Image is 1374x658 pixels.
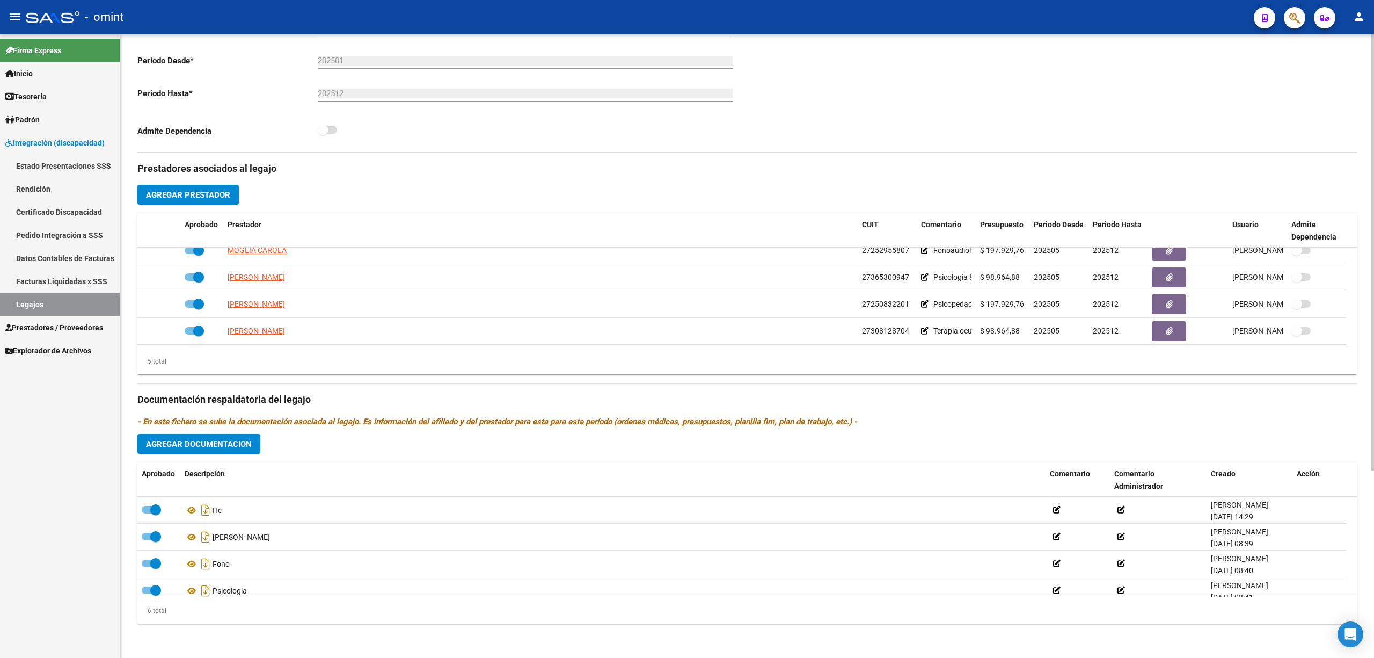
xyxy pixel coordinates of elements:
i: - En este fichero se sube la documentación asociada al legajo. Es información del afiliado y del ... [137,417,857,426]
div: Hc [185,502,1041,519]
span: Psicología 8 sesiones mensuales [933,273,1042,281]
button: Agregar Prestador [137,185,239,205]
span: Prestadores / Proveedores [5,322,103,334]
div: 6 total [137,605,166,617]
span: [PERSON_NAME] [DATE] [1232,273,1317,281]
datatable-header-cell: Periodo Hasta [1088,213,1148,249]
span: Presupuesto [980,220,1024,229]
span: Terapia ocupacional 8 sesiones mensuales [933,327,1075,335]
span: $ 197.929,76 [980,246,1024,255]
mat-icon: person [1353,10,1365,23]
span: - omint [85,5,123,29]
span: Comentario [921,220,961,229]
span: Psicopedagogía hasta 17 sesiones mensuales [933,300,1086,308]
span: 27365300947 [862,273,909,281]
span: Periodo Desde [1034,220,1084,229]
span: [PERSON_NAME] [228,273,285,281]
h3: Prestadores asociados al legajo [137,161,1357,176]
button: Agregar Documentacion [137,434,260,454]
span: Creado [1211,469,1236,478]
span: 202512 [1093,246,1119,255]
datatable-header-cell: Creado [1207,462,1292,498]
span: [DATE] 08:41 [1211,593,1253,602]
datatable-header-cell: Prestador [223,213,858,249]
i: Descargar documento [199,529,213,546]
datatable-header-cell: Descripción [180,462,1046,498]
span: $ 98.964,88 [980,327,1020,335]
span: Descripción [185,469,225,478]
span: [PERSON_NAME] [DATE] [1232,300,1317,308]
datatable-header-cell: Usuario [1228,213,1287,249]
span: [PERSON_NAME] [1211,501,1268,509]
div: Open Intercom Messenger [1338,621,1363,647]
span: Inicio [5,68,33,79]
span: [PERSON_NAME] [DATE] [1232,246,1317,255]
span: Prestador [228,220,261,229]
i: Descargar documento [199,555,213,573]
span: [DATE] 08:40 [1211,566,1253,575]
span: Explorador de Archivos [5,345,91,357]
span: [DATE] 14:29 [1211,512,1253,521]
div: Psicologia [185,582,1041,599]
span: Aprobado [185,220,218,229]
span: CUIT [862,220,879,229]
datatable-header-cell: Aprobado [180,213,223,249]
datatable-header-cell: Comentario [1046,462,1110,498]
span: Firma Express [5,45,61,56]
span: 202505 [1034,300,1059,308]
h3: Documentación respaldatoria del legajo [137,392,1357,407]
span: 27308128704 [862,327,909,335]
span: Agregar Documentacion [146,439,252,449]
span: 27252955807 [862,246,909,255]
span: Usuario [1232,220,1259,229]
span: Fonoaudiología 16 sesiones mensuales [933,246,1064,255]
span: 202505 [1034,273,1059,281]
datatable-header-cell: Aprobado [137,462,180,498]
span: Padrón [5,114,40,126]
span: Comentario Administrador [1114,469,1163,490]
span: 202512 [1093,273,1119,281]
span: [PERSON_NAME] [228,300,285,308]
datatable-header-cell: Acción [1292,462,1346,498]
datatable-header-cell: Periodo Desde [1029,213,1088,249]
span: [PERSON_NAME] [1211,581,1268,590]
span: Admite Dependencia [1291,220,1336,241]
span: [PERSON_NAME] [228,327,285,335]
p: Admite Dependencia [137,125,318,137]
datatable-header-cell: Admite Dependencia [1287,213,1346,249]
p: Periodo Hasta [137,88,318,99]
span: 202505 [1034,246,1059,255]
span: [DATE] 08:39 [1211,539,1253,548]
div: 5 total [137,356,166,367]
span: Agregar Prestador [146,190,230,200]
datatable-header-cell: Comentario [917,213,976,249]
i: Descargar documento [199,582,213,599]
span: 202512 [1093,300,1119,308]
mat-icon: menu [9,10,21,23]
span: [PERSON_NAME] [DATE] [1232,327,1317,335]
span: 202505 [1034,327,1059,335]
span: Comentario [1050,469,1090,478]
datatable-header-cell: Presupuesto [976,213,1029,249]
span: [PERSON_NAME] [1211,554,1268,563]
span: MOGLIA CAROLA [228,246,287,255]
span: $ 98.964,88 [980,273,1020,281]
span: Integración (discapacidad) [5,137,105,149]
div: [PERSON_NAME] [185,529,1041,546]
p: Periodo Desde [137,55,318,67]
i: Descargar documento [199,502,213,519]
span: Tesorería [5,91,47,103]
span: Periodo Hasta [1093,220,1142,229]
span: 27250832201 [862,300,909,308]
span: $ 197.929,76 [980,300,1024,308]
datatable-header-cell: Comentario Administrador [1110,462,1207,498]
span: [PERSON_NAME] [1211,527,1268,536]
datatable-header-cell: CUIT [858,213,917,249]
span: Acción [1297,469,1320,478]
div: Fono [185,555,1041,573]
span: Aprobado [142,469,175,478]
span: 202512 [1093,327,1119,335]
